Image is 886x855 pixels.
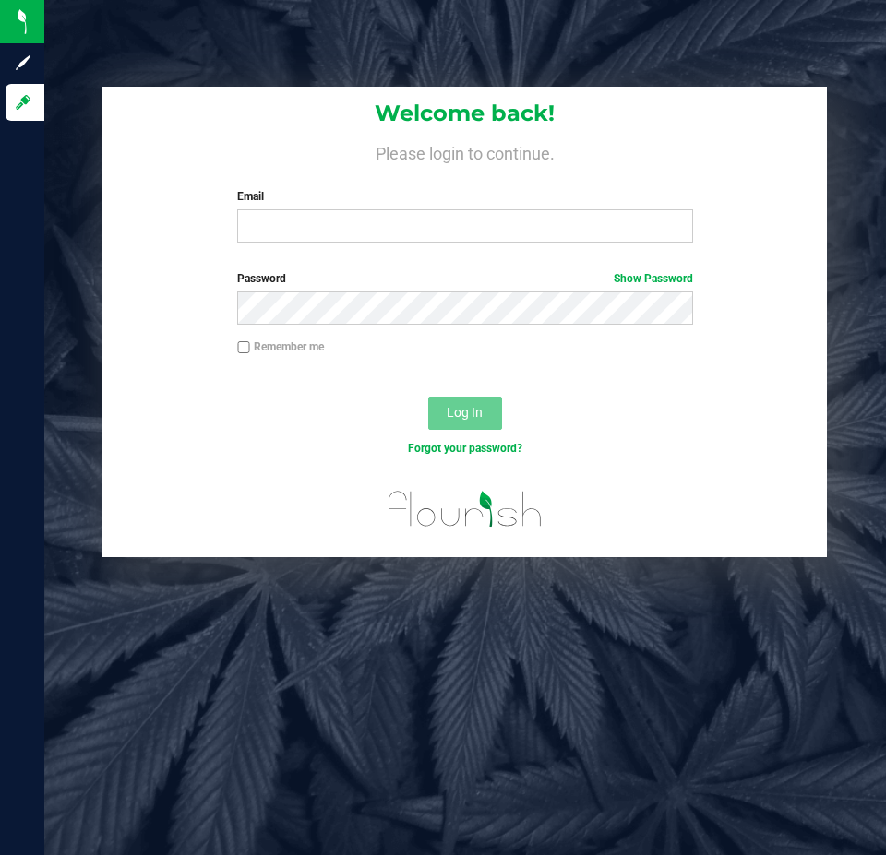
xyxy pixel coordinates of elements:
[237,272,286,285] span: Password
[237,338,324,355] label: Remember me
[237,341,250,354] input: Remember me
[428,397,502,430] button: Log In
[14,93,32,112] inline-svg: Log in
[237,188,692,205] label: Email
[14,53,32,72] inline-svg: Sign up
[102,101,827,125] h1: Welcome back!
[408,442,522,455] a: Forgot your password?
[614,272,693,285] a: Show Password
[375,476,556,542] img: flourish_logo.svg
[102,140,827,162] h4: Please login to continue.
[447,405,483,420] span: Log In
